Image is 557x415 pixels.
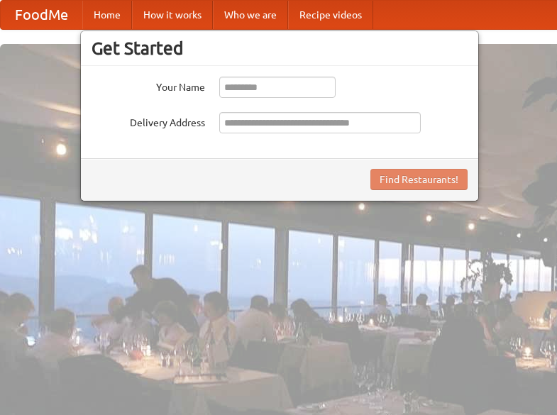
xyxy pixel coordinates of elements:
[92,38,468,59] h3: Get Started
[92,77,205,94] label: Your Name
[288,1,373,29] a: Recipe videos
[1,1,82,29] a: FoodMe
[82,1,132,29] a: Home
[132,1,213,29] a: How it works
[92,112,205,130] label: Delivery Address
[370,169,468,190] button: Find Restaurants!
[213,1,288,29] a: Who we are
